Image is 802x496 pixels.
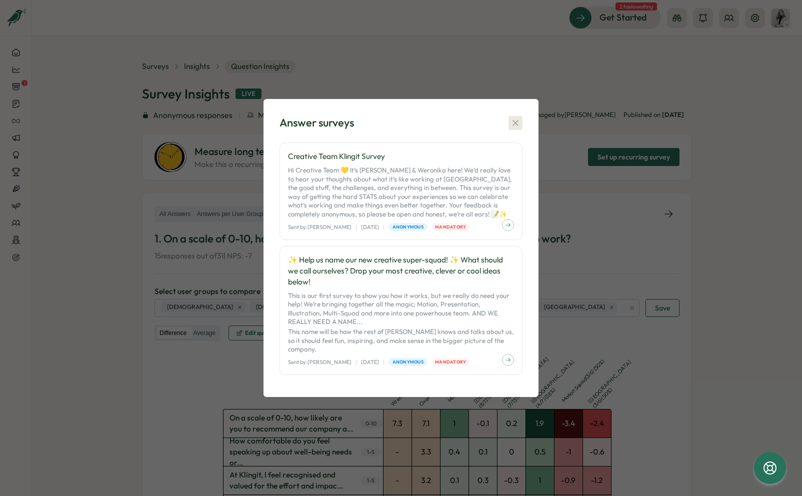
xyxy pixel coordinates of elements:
[435,358,466,365] span: Mandatory
[383,223,384,231] p: |
[279,246,522,375] a: ✨ Help us name our new creative super-squad! ✨ What should we call ourselves? Drop your most crea...
[288,291,514,354] p: This is our first survey to show you how it works, but we really do need your help! We’re bringin...
[288,254,514,287] p: ✨ Help us name our new creative super-squad! ✨ What should we call ourselves? Drop your most crea...
[392,358,423,365] span: Anonymous
[392,223,423,230] span: Anonymous
[288,151,514,162] p: Creative Team Klingit Survey
[383,358,384,366] p: |
[361,358,379,366] p: [DATE]
[361,223,379,231] p: [DATE]
[355,358,357,366] p: |
[288,223,351,231] p: Sent by: [PERSON_NAME]
[279,115,354,130] div: Answer surveys
[288,166,514,219] p: Hi Creative Team 💛 It’s [PERSON_NAME] & Weronika here! We’d really love to hear your thoughts abo...
[435,223,466,230] span: Mandatory
[279,142,522,240] a: Creative Team Klingit SurveyHi Creative Team 💛 It’s [PERSON_NAME] & Weronika here! We’d really lo...
[355,223,357,231] p: |
[288,358,351,366] p: Sent by: [PERSON_NAME]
